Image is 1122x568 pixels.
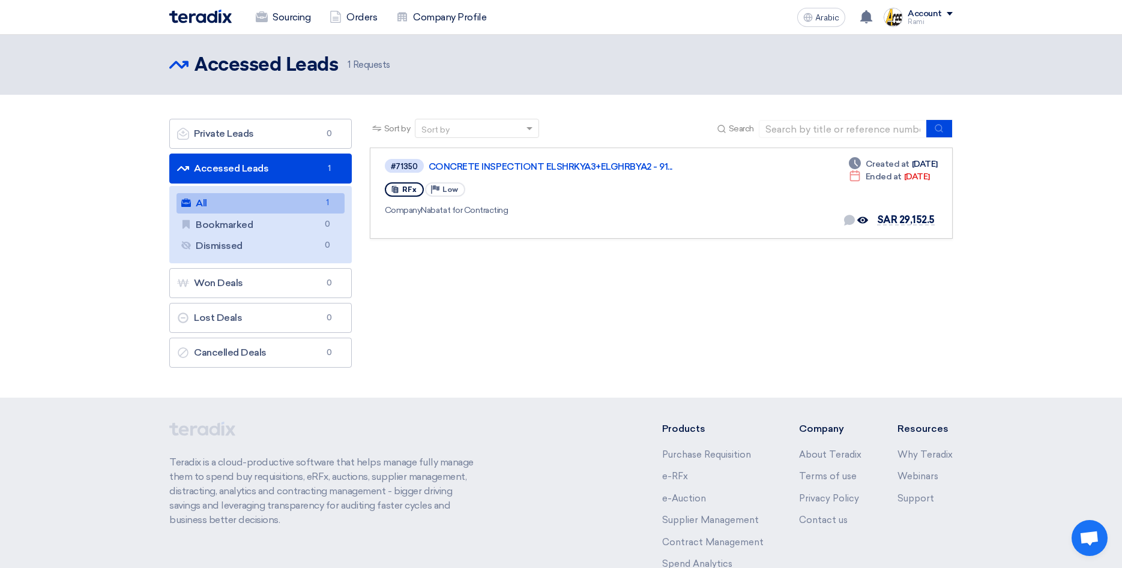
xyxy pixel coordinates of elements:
span: Low [442,185,458,194]
span: Ended at [866,170,902,183]
a: Dismissed [176,236,345,256]
img: ACES_logo_1757576794782.jpg [884,8,903,27]
img: Teradix logo [169,10,232,23]
a: Privacy Policy [799,493,859,504]
span: 0 [322,128,337,140]
a: e-RFx [662,471,688,482]
a: e-Auction [662,493,706,504]
a: Contract Management [662,537,764,548]
a: Sourcing [246,4,320,31]
div: Account [908,9,942,19]
input: Search by title or reference number [759,120,927,138]
a: Cancelled Deals0 [169,338,352,368]
span: Created at [866,158,909,170]
span: Requests [348,58,390,72]
a: Terms of use [799,471,857,482]
div: Sort by [421,124,450,136]
a: Won Deals0 [169,268,352,298]
a: Why Teradix [897,449,953,460]
span: 0 [322,347,337,359]
a: Contact us [799,515,848,525]
a: About Teradix [799,449,861,460]
div: Open chat [1072,520,1108,556]
div: [DATE] [849,170,930,183]
span: SAR 29,152.5 [877,214,935,226]
span: Company [385,205,421,215]
a: Company Profile [387,4,496,31]
span: 0 [322,277,337,289]
div: Nabatat for Contracting [385,204,731,217]
a: All [176,193,345,214]
div: [DATE] [849,158,938,170]
li: Resources [897,422,953,436]
span: 0 [321,218,335,231]
a: Purchase Requisition [662,449,751,460]
span: Search [729,122,754,135]
a: Private Leads0 [169,119,352,149]
a: Bookmarked [176,215,345,235]
a: Supplier Management [662,515,759,525]
a: CONCRETE INSPECTIONT ELSHRKYA3+ELGHRBYA2 - 91... [429,161,729,172]
a: Lost Deals0 [169,303,352,333]
li: Company [799,422,861,436]
a: Webinars [897,471,938,482]
span: 1 [321,197,335,209]
h2: Accessed Leads [195,53,338,77]
span: RFx [402,185,417,194]
a: Orders [320,4,387,31]
span: Sort by [384,122,411,135]
a: Accessed Leads1 [169,154,352,184]
div: Rami [908,19,953,25]
p: Teradix is a cloud-productive software that helps manage fully manage them to spend buy requisiti... [169,455,483,527]
span: Arabic [815,14,839,22]
span: 0 [322,312,337,324]
button: Arabic [797,8,845,27]
span: 1 [322,163,337,175]
a: Support [897,493,934,504]
span: 0 [321,239,335,252]
div: #71350 [391,163,418,170]
li: Products [662,422,764,436]
span: 1 [348,59,351,70]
